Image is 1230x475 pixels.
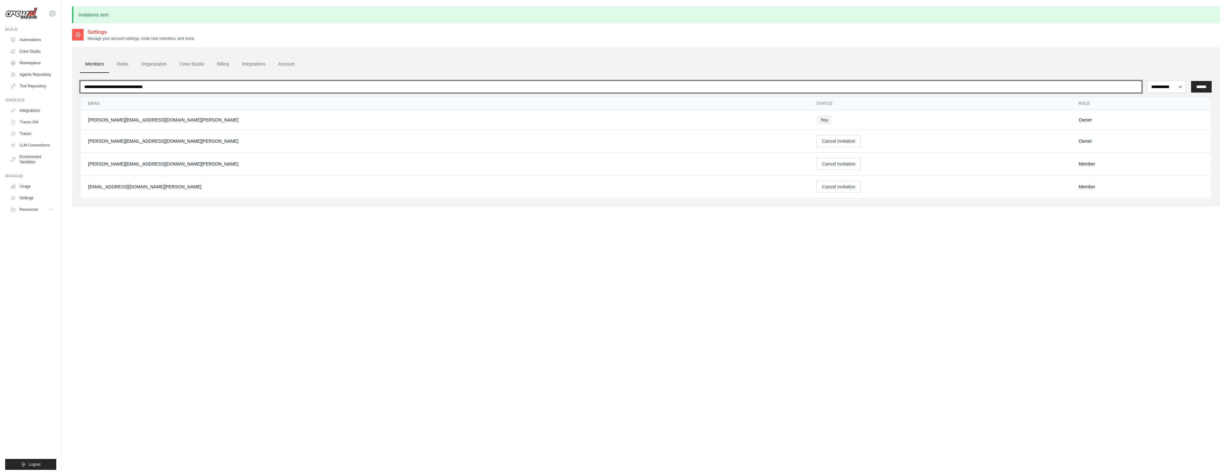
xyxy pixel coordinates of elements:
div: Manage [5,174,56,179]
span: Logout [29,462,41,467]
th: Role [1071,97,1211,110]
a: Usage [8,181,56,192]
a: Traces [8,129,56,139]
div: Operate [5,98,56,103]
th: Status [809,97,1071,110]
a: Settings [8,193,56,203]
button: Cancel Invitation [816,181,861,193]
button: Logout [5,459,56,470]
a: Agents Repository [8,69,56,80]
div: Owner [1079,138,1204,144]
p: Manage your account settings, invite new members, and more. [87,36,195,41]
span: You [816,115,832,124]
a: LLM Connections [8,140,56,150]
p: Invitations sent [72,6,1220,23]
button: Cancel Invitation [816,135,861,147]
a: Traces Old [8,117,56,127]
h2: Settings [87,28,195,36]
th: Email [80,97,809,110]
a: Roles [112,56,133,73]
a: Billing [212,56,234,73]
div: Build [5,27,56,32]
a: Environment Variables [8,152,56,167]
a: Account [273,56,300,73]
div: Member [1079,184,1204,190]
div: [EMAIL_ADDRESS][DOMAIN_NAME][PERSON_NAME] [88,184,801,190]
a: Organization [136,56,172,73]
button: Resources [8,204,56,215]
a: Tool Repository [8,81,56,91]
a: Crew Studio [8,46,56,57]
a: Integrations [8,105,56,116]
img: Logo [5,7,37,20]
a: Automations [8,35,56,45]
a: Marketplace [8,58,56,68]
button: Cancel Invitation [816,158,861,170]
span: Resources [20,207,38,212]
div: [PERSON_NAME][EMAIL_ADDRESS][DOMAIN_NAME][PERSON_NAME] [88,161,801,167]
div: [PERSON_NAME][EMAIL_ADDRESS][DOMAIN_NAME][PERSON_NAME] [88,138,801,144]
a: Crew Studio [175,56,209,73]
a: Integrations [237,56,270,73]
div: Owner [1079,117,1204,123]
div: [PERSON_NAME][EMAIL_ADDRESS][DOMAIN_NAME][PERSON_NAME] [88,117,801,123]
a: Members [80,56,109,73]
div: Member [1079,161,1204,167]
